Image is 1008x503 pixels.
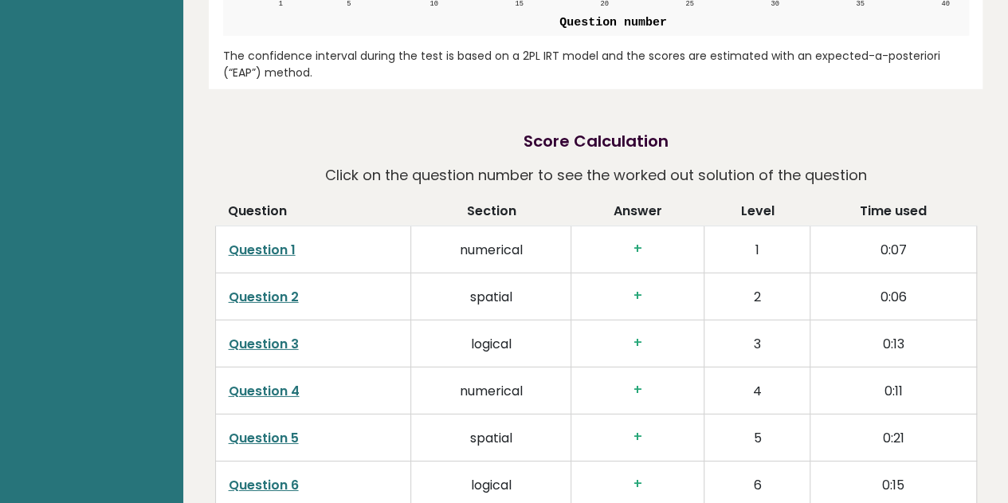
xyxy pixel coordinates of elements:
[215,202,411,226] th: Question
[229,288,299,306] a: Question 2
[559,16,667,29] text: Question number
[411,367,571,414] td: numerical
[411,202,571,226] th: Section
[810,226,976,273] td: 0:07
[704,414,810,461] td: 5
[584,288,691,305] h3: +
[411,273,571,320] td: spatial
[810,367,976,414] td: 0:11
[584,241,691,257] h3: +
[524,129,669,153] h2: Score Calculation
[810,202,976,226] th: Time used
[704,367,810,414] td: 4
[704,226,810,273] td: 1
[411,226,571,273] td: numerical
[325,161,867,190] p: Click on the question number to see the worked out solution of the question
[584,382,691,399] h3: +
[584,335,691,352] h3: +
[810,414,976,461] td: 0:21
[229,429,299,447] a: Question 5
[229,476,299,494] a: Question 6
[229,382,300,400] a: Question 4
[704,202,810,226] th: Level
[704,320,810,367] td: 3
[810,273,976,320] td: 0:06
[411,414,571,461] td: spatial
[584,476,691,493] h3: +
[229,241,296,259] a: Question 1
[810,320,976,367] td: 0:13
[229,335,299,353] a: Question 3
[584,429,691,446] h3: +
[704,273,810,320] td: 2
[223,48,969,81] div: The confidence interval during the test is based on a 2PL IRT model and the scores are estimated ...
[411,320,571,367] td: logical
[571,202,704,226] th: Answer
